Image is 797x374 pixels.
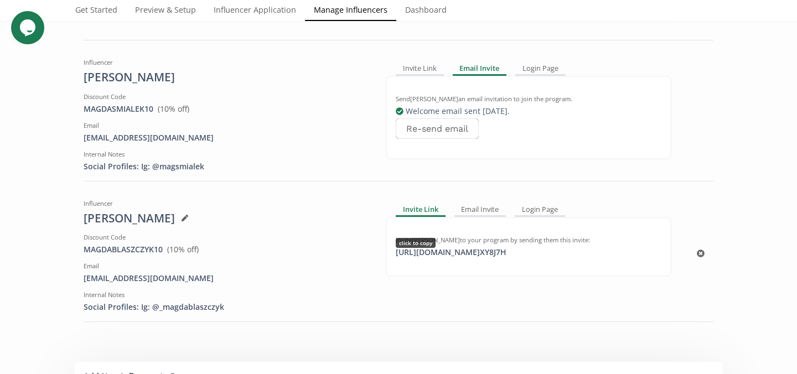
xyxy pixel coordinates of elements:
[158,103,189,114] span: ( 10 % off)
[396,63,444,76] div: Invite Link
[84,210,369,227] div: [PERSON_NAME]
[11,11,46,44] iframe: chat widget
[84,290,369,299] div: Internal Notes
[84,233,369,242] div: Discount Code
[84,150,369,159] div: Internal Notes
[84,199,369,208] div: Influencer
[454,204,506,217] div: Email Invite
[396,204,446,217] div: Invite Link
[84,244,163,254] a: MAGDABLASZCZYK10
[396,118,479,139] button: Re-send email
[84,302,369,313] div: Social Profiles: Ig: @_magdablaszczyk
[396,106,661,117] div: Welcome email sent [DATE] .
[396,236,661,245] div: Invite [PERSON_NAME] to your program by sending them this invite:
[84,161,369,172] div: Social Profiles: Ig: @magsmialek
[515,63,566,76] div: Login Page
[84,132,369,143] div: [EMAIL_ADDRESS][DOMAIN_NAME]
[84,262,369,271] div: Email
[396,238,436,248] div: click to copy
[389,247,513,258] div: [URL][DOMAIN_NAME] XY8J7H
[396,95,661,103] div: Send [PERSON_NAME] an email invitation to join the program.
[167,244,199,254] span: ( 10 % off)
[84,121,369,130] div: Email
[84,69,369,86] div: [PERSON_NAME]
[84,273,369,284] div: [EMAIL_ADDRESS][DOMAIN_NAME]
[515,204,565,217] div: Login Page
[84,92,369,101] div: Discount Code
[84,58,369,67] div: Influencer
[453,63,507,76] div: Email Invite
[84,103,153,114] a: MAGDASMIALEK10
